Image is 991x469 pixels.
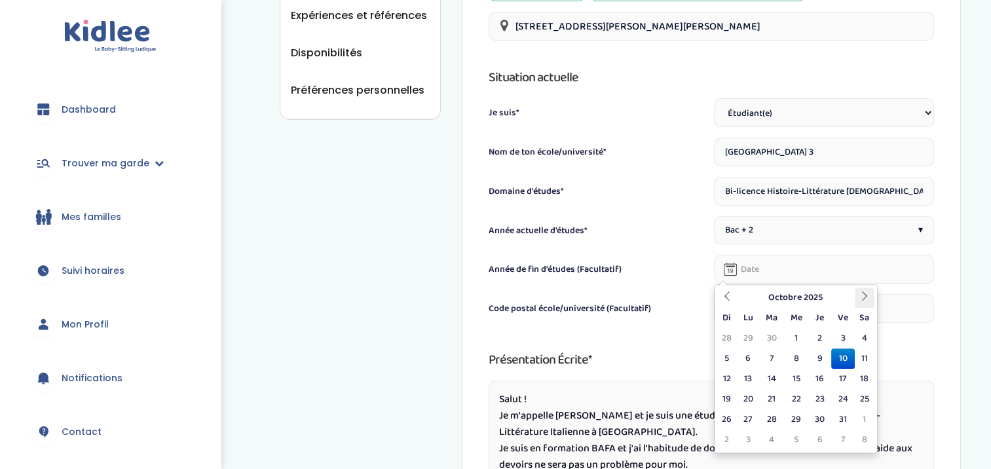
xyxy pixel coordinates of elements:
input: Veuillez saisir votre adresse postale [489,12,935,41]
td: 30 [760,328,784,348]
td: 6 [736,348,759,369]
td: 27 [736,409,759,430]
span: Dashboard [62,103,116,117]
td: 4 [760,430,784,450]
th: Me [784,308,808,328]
td: 9 [808,348,831,369]
button: Expériences et références [291,7,427,24]
label: Année de fin d'études (Facultatif) [489,263,622,276]
td: 2 [717,430,737,450]
a: Suivi horaires [20,247,201,294]
td: 5 [784,430,808,450]
h3: Situation actuelle [489,67,935,88]
td: 3 [831,328,854,348]
th: Ma [760,308,784,328]
label: Code postal école/université (Facultatif) [489,302,651,316]
a: Notifications [20,354,201,402]
label: Nom de ton école/université* [489,145,607,159]
span: Mes familles [62,210,121,224]
td: 1 [855,409,874,430]
span: Suivi horaires [62,264,124,278]
th: Ve [831,308,854,328]
td: 29 [736,328,759,348]
td: 8 [784,348,808,369]
td: 31 [831,409,854,430]
button: Préférences personnelles [291,82,424,98]
span: Mon Profil [62,318,109,331]
td: 19 [717,389,737,409]
a: Mes familles [20,193,201,240]
td: 5 [717,348,737,369]
td: 30 [808,409,831,430]
th: Lu [736,308,759,328]
td: 7 [760,348,784,369]
td: 23 [808,389,831,409]
td: 26 [717,409,737,430]
td: 18 [855,369,874,389]
td: 11 [855,348,874,369]
td: 17 [831,369,854,389]
button: Disponibilités [291,45,362,61]
td: 29 [784,409,808,430]
th: Di [717,308,737,328]
td: 3 [736,430,759,450]
td: 22 [784,389,808,409]
label: Domaine d'études* [489,185,564,198]
td: 21 [760,389,784,409]
th: Je [808,308,831,328]
a: Contact [20,408,201,455]
input: Indique le nom de ton école/université [714,138,934,166]
a: Mon Profil [20,301,201,348]
a: Dashboard [20,86,201,133]
td: 7 [831,430,854,450]
td: 20 [736,389,759,409]
td: 24 [831,389,854,409]
h3: Présentation écrite* [489,349,935,370]
td: 16 [808,369,831,389]
td: 10 [831,348,854,369]
input: Indique ton domaine d'études [714,177,934,206]
td: 6 [808,430,831,450]
td: 28 [760,409,784,430]
td: 14 [760,369,784,389]
span: Contact [62,425,102,439]
span: ▾ [918,223,923,237]
td: 15 [784,369,808,389]
td: 12 [717,369,737,389]
th: Sa [855,308,874,328]
label: Année actuelle d'études* [489,224,588,238]
td: 8 [855,430,874,450]
th: Octobre 2025 [736,288,854,308]
input: Date [714,255,934,284]
td: 4 [855,328,874,348]
img: logo.svg [64,20,157,53]
td: 25 [855,389,874,409]
a: Trouver ma garde [20,140,201,187]
td: 1 [784,328,808,348]
span: Notifications [62,371,122,385]
td: 28 [717,328,737,348]
label: Je suis* [489,106,519,120]
td: 13 [736,369,759,389]
span: Bac + 2 [725,223,753,237]
span: Trouver ma garde [62,157,149,170]
td: 2 [808,328,831,348]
